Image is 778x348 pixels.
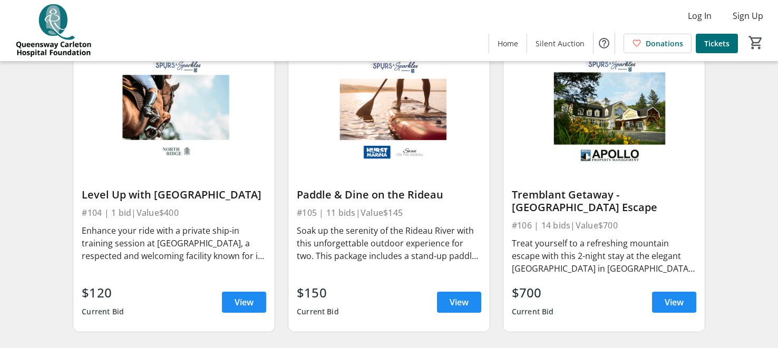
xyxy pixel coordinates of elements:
span: View [450,296,469,309]
span: Donations [646,38,683,49]
div: Paddle & Dine on the Rideau [297,188,481,201]
div: $120 [82,283,124,302]
div: Soak up the serenity of the Rideau River with this unforgettable outdoor experience for two. This... [297,224,481,262]
div: Enhance your ride with a private ship-in training session at [GEOGRAPHIC_DATA], a respected and w... [82,224,266,262]
img: QCH Foundation's Logo [6,4,100,57]
a: Donations [624,34,692,53]
img: Paddle & Dine on the Rideau [288,53,490,166]
span: Home [498,38,518,49]
div: #105 | 11 bids | Value $145 [297,205,481,220]
div: Current Bid [82,302,124,321]
button: Sign Up [724,7,772,24]
div: Level Up with [GEOGRAPHIC_DATA] [82,188,266,201]
div: #104 | 1 bid | Value $400 [82,205,266,220]
div: Current Bid [297,302,339,321]
a: Home [489,34,527,53]
div: $150 [297,283,339,302]
span: Log In [688,9,712,22]
button: Help [594,33,615,54]
span: View [665,296,684,309]
div: Treat yourself to a refreshing mountain escape with this 2-night stay at the elegant [GEOGRAPHIC_... [512,237,696,275]
a: Tickets [696,34,738,53]
button: Cart [746,33,765,52]
span: Tickets [704,38,730,49]
img: Level Up with Northridge Farm [73,53,275,166]
a: Silent Auction [527,34,593,53]
div: $700 [512,283,554,302]
span: Silent Auction [536,38,585,49]
div: Current Bid [512,302,554,321]
img: Tremblant Getaway - Chateau Beauvallon Escape [503,53,705,166]
span: View [235,296,254,309]
a: View [652,292,696,313]
div: Tremblant Getaway - [GEOGRAPHIC_DATA] Escape [512,188,696,214]
a: View [437,292,481,313]
div: #106 | 14 bids | Value $700 [512,218,696,233]
span: Sign Up [733,9,763,22]
button: Log In [679,7,720,24]
a: View [222,292,266,313]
